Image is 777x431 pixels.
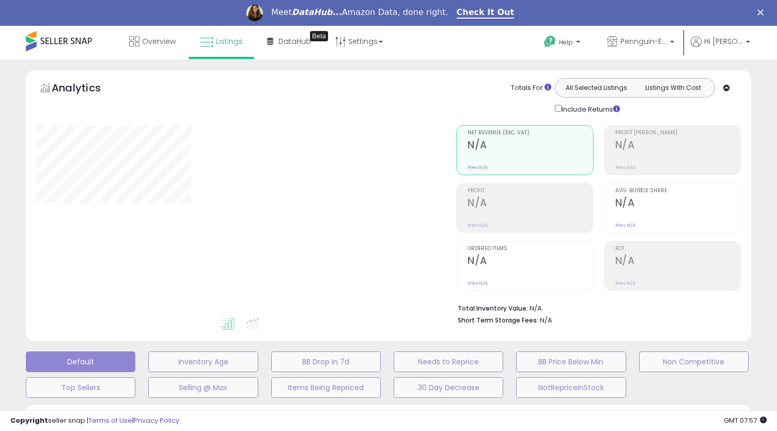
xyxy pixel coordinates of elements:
[559,38,573,47] span: Help
[615,130,740,136] span: Profit [PERSON_NAME]
[457,7,515,19] a: Check It Out
[458,316,538,325] b: Short Term Storage Fees:
[328,26,391,57] a: Settings
[259,26,319,57] a: DataHub
[511,83,551,93] div: Totals For
[26,351,135,372] button: Default
[246,5,263,21] img: Profile image for Georgie
[458,304,528,313] b: Total Inventory Value:
[468,280,488,286] small: Prev: N/A
[458,301,733,314] li: N/A
[599,26,682,59] a: Pennguin-ES-Home
[292,7,342,17] i: DataHub...
[540,315,552,325] span: N/A
[634,81,711,95] button: Listings With Cost
[271,351,381,372] button: BB Drop in 7d
[615,139,740,153] h2: N/A
[615,197,740,211] h2: N/A
[615,246,740,252] span: ROI
[310,31,328,41] div: Tooltip anchor
[394,351,503,372] button: Needs to Reprice
[468,164,488,171] small: Prev: N/A
[757,9,768,16] div: Close
[10,415,48,425] strong: Copyright
[10,416,179,426] div: seller snap | |
[615,255,740,269] h2: N/A
[121,26,183,57] a: Overview
[468,188,593,194] span: Profit
[142,36,176,47] span: Overview
[620,36,667,47] span: Pennguin-ES-Home
[468,246,593,252] span: Ordered Items
[704,36,743,47] span: Hi [PERSON_NAME]
[216,36,243,47] span: Listings
[192,26,251,57] a: Listings
[278,36,311,47] span: DataHub
[543,35,556,48] i: Get Help
[547,103,632,115] div: Include Returns
[536,27,590,59] a: Help
[468,197,593,211] h2: N/A
[615,188,740,194] span: Avg. Buybox Share
[516,377,626,398] button: NotRepriceInStock
[468,255,593,269] h2: N/A
[615,280,635,286] small: Prev: N/A
[468,139,593,153] h2: N/A
[271,7,448,18] div: Meet Amazon Data, done right.
[615,222,635,228] small: Prev: N/A
[52,81,121,98] h5: Analytics
[639,351,749,372] button: Non Competitive
[691,36,750,59] a: Hi [PERSON_NAME]
[148,377,258,398] button: Selling @ Max
[615,164,635,171] small: Prev: N/A
[26,377,135,398] button: Top Sellers
[271,377,381,398] button: Items Being Repriced
[394,377,503,398] button: 30 Day Decrease
[558,81,635,95] button: All Selected Listings
[468,130,593,136] span: Net Revenue (Exc. VAT)
[148,351,258,372] button: Inventory Age
[516,351,626,372] button: BB Price Below Min
[468,222,488,228] small: Prev: N/A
